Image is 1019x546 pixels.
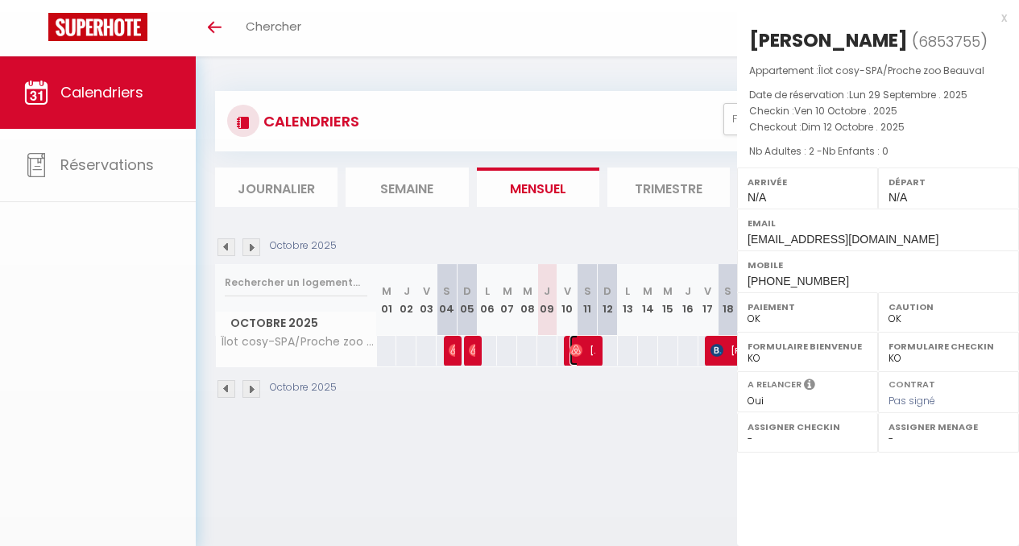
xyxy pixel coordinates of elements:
label: Assigner Menage [889,419,1009,435]
label: Contrat [889,378,935,388]
span: [EMAIL_ADDRESS][DOMAIN_NAME] [748,233,938,246]
p: Appartement : [749,63,1007,79]
label: Caution [889,299,1009,315]
span: Ven 10 Octobre . 2025 [794,104,897,118]
p: Date de réservation : [749,87,1007,103]
span: Îlot cosy-SPA/Proche zoo Beauval [818,64,984,77]
div: x [737,8,1007,27]
label: Départ [889,174,1009,190]
div: [PERSON_NAME] [749,27,908,53]
label: Assigner Checkin [748,419,868,435]
p: Checkin : [749,103,1007,119]
label: Formulaire Checkin [889,338,1009,354]
label: Formulaire Bienvenue [748,338,868,354]
label: A relancer [748,378,802,391]
span: Pas signé [889,394,935,407]
label: Arrivée [748,174,868,190]
span: ( ) [912,30,988,52]
span: Dim 12 Octobre . 2025 [802,120,905,134]
p: Checkout : [749,119,1007,135]
span: 6853755 [918,31,980,52]
span: [PHONE_NUMBER] [748,275,849,287]
span: Lun 29 Septembre . 2025 [849,88,967,101]
span: N/A [748,191,766,204]
label: Mobile [748,257,1009,273]
label: Email [748,215,1009,231]
span: Nb Adultes : 2 - [749,144,889,158]
span: N/A [889,191,907,204]
span: Nb Enfants : 0 [822,144,889,158]
label: Paiement [748,299,868,315]
i: Sélectionner OUI si vous souhaiter envoyer les séquences de messages post-checkout [804,378,815,395]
